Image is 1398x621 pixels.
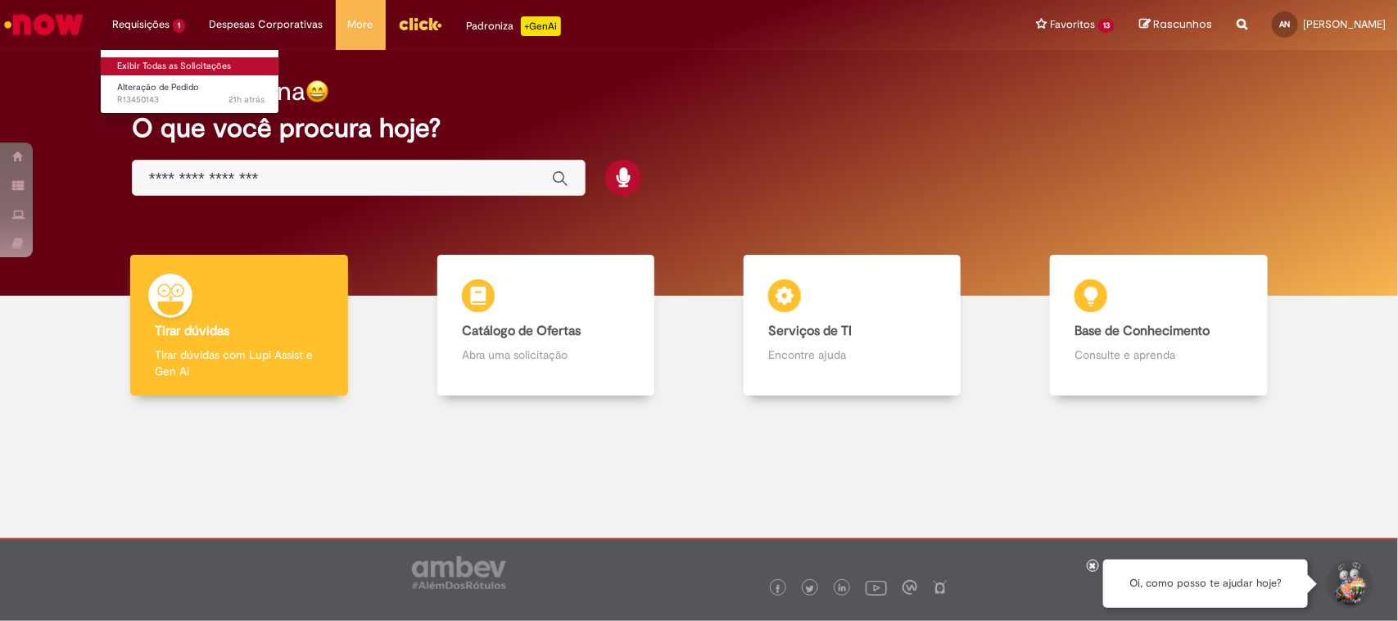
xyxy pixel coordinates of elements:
[1098,19,1115,33] span: 13
[1139,17,1212,33] a: Rascunhos
[100,49,279,114] ul: Requisições
[1103,560,1308,608] div: Oi, como posso te ajudar hoje?
[1324,560,1373,609] button: Iniciar Conversa de Suporte
[768,347,936,363] p: Encontre ajuda
[117,81,199,93] span: Alteração de Pedido
[112,16,170,33] span: Requisições
[866,577,887,598] img: logo_footer_youtube.png
[521,16,561,36] p: +GenAi
[305,79,329,103] img: happy-face.png
[467,16,561,36] div: Padroniza
[839,584,847,594] img: logo_footer_linkedin.png
[806,585,814,593] img: logo_footer_twitter.png
[1050,16,1095,33] span: Favoritos
[462,347,630,363] p: Abra uma solicitação
[101,79,281,109] a: Aberto R13450143 : Alteração de Pedido
[117,93,265,107] span: R13450143
[228,93,265,106] time: 26/08/2025 18:04:25
[348,16,373,33] span: More
[392,255,699,397] a: Catálogo de Ofertas Abra uma solicitação
[1075,347,1242,363] p: Consulte e aprenda
[1303,17,1386,31] span: [PERSON_NAME]
[398,11,442,36] img: click_logo_yellow_360x200.png
[462,323,581,339] b: Catálogo de Ofertas
[903,580,917,595] img: logo_footer_workplace.png
[699,255,1006,397] a: Serviços de TI Encontre ajuda
[101,57,281,75] a: Exibir Todas as Solicitações
[173,19,185,33] span: 1
[86,255,392,397] a: Tirar dúvidas Tirar dúvidas com Lupi Assist e Gen Ai
[228,93,265,106] span: 21h atrás
[1280,19,1291,29] span: AN
[1153,16,1212,32] span: Rascunhos
[1006,255,1312,397] a: Base de Conhecimento Consulte e aprenda
[155,323,229,339] b: Tirar dúvidas
[155,347,323,379] p: Tirar dúvidas com Lupi Assist e Gen Ai
[412,556,506,589] img: logo_footer_ambev_rotulo_gray.png
[768,323,852,339] b: Serviços de TI
[1075,323,1210,339] b: Base de Conhecimento
[933,580,948,595] img: logo_footer_naosei.png
[210,16,323,33] span: Despesas Corporativas
[774,585,782,593] img: logo_footer_facebook.png
[132,114,1266,143] h2: O que você procura hoje?
[2,8,86,41] img: ServiceNow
